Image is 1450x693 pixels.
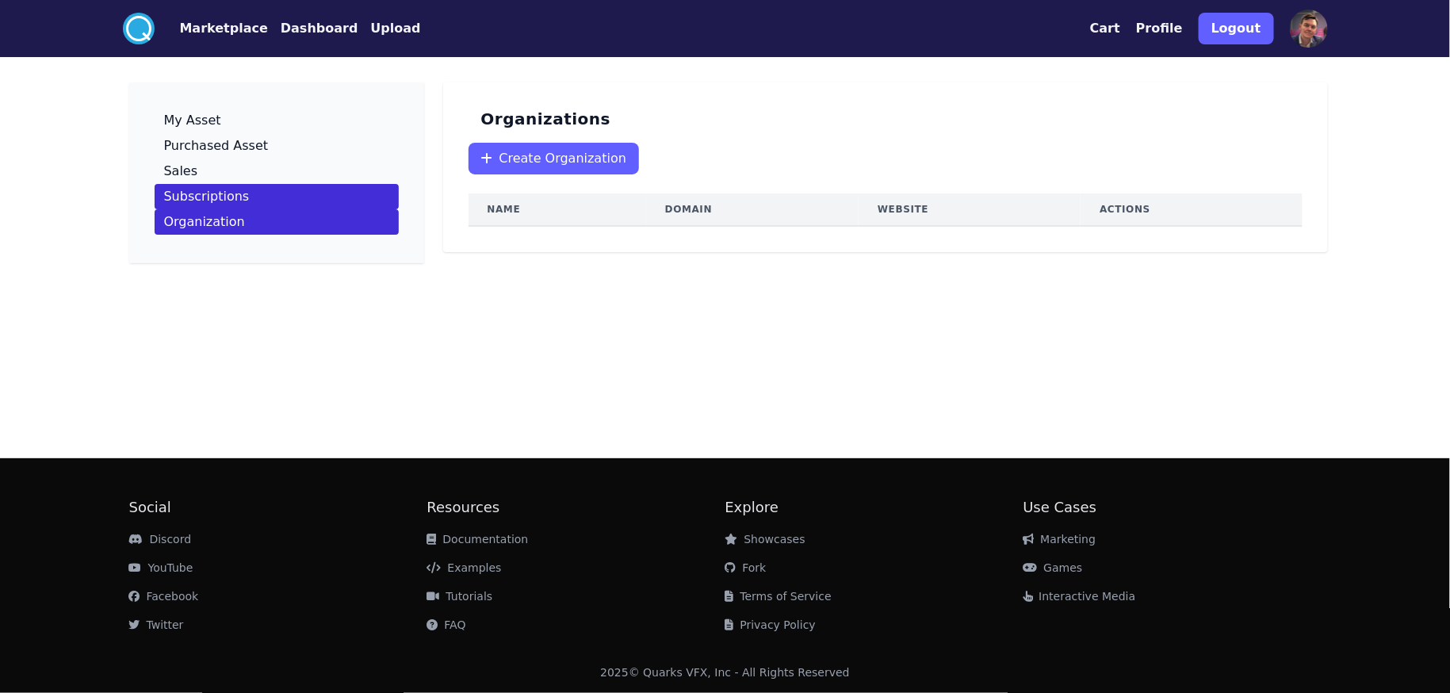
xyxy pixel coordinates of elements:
a: Examples [427,561,502,574]
p: Subscriptions [164,190,250,203]
span: Create Organization [499,149,627,168]
a: Documentation [427,533,529,546]
a: Upload [358,19,420,38]
a: Twitter [129,618,184,631]
a: FAQ [427,618,466,631]
button: Cart [1090,19,1120,38]
a: YouTube [129,561,193,574]
a: My Asset [155,108,399,133]
a: Logout [1199,6,1274,51]
th: Domain [646,193,859,226]
a: Subscriptions [155,184,399,209]
a: Facebook [129,590,199,603]
button: Dashboard [281,19,358,38]
a: Fork [725,561,767,574]
a: Organization [155,209,399,235]
p: Purchased Asset [164,140,269,152]
p: Organization [164,216,245,228]
h2: Social [129,496,427,519]
h2: Use Cases [1023,496,1322,519]
p: Sales [164,165,198,178]
a: Marketplace [155,19,268,38]
a: Privacy Policy [725,618,816,631]
a: Sales [155,159,399,184]
div: 2025 © Quarks VFX, Inc - All Rights Reserved [600,664,850,680]
a: Purchased Asset [155,133,399,159]
th: Name [469,193,646,226]
a: Marketing [1023,533,1096,546]
a: Discord [129,533,192,546]
th: Website [859,193,1081,226]
button: Marketplace [180,19,268,38]
button: Logout [1199,13,1274,44]
a: Terms of Service [725,590,832,603]
button: Profile [1136,19,1183,38]
th: Actions [1081,193,1302,226]
h3: Organizations [481,108,611,130]
a: Interactive Media [1023,590,1136,603]
a: Tutorials [427,590,493,603]
a: Dashboard [268,19,358,38]
button: Upload [370,19,420,38]
h2: Explore [725,496,1023,519]
p: My Asset [164,114,221,127]
button: Create Organization [469,143,640,174]
h2: Resources [427,496,725,519]
a: Showcases [725,533,805,546]
img: profile [1290,10,1328,48]
a: Games [1023,561,1083,574]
